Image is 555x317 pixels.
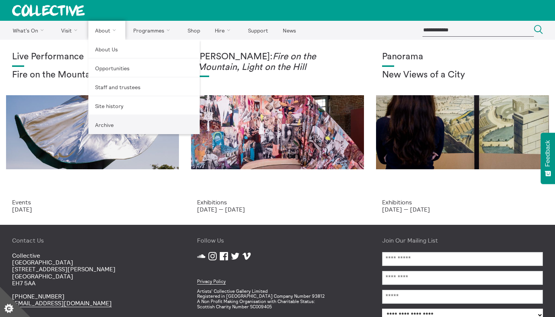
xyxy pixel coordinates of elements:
[382,199,543,206] p: Exhibitions
[197,52,316,72] em: Fire on the Mountain, Light on the Hill
[382,237,543,244] h4: Join Our Mailing List
[12,237,173,244] h4: Contact Us
[181,21,207,40] a: Shop
[382,206,543,213] p: [DATE] — [DATE]
[276,21,302,40] a: News
[88,77,200,96] a: Staff and trustees
[382,52,543,62] h1: Panorama
[88,40,200,59] a: About Us
[12,299,112,307] a: [EMAIL_ADDRESS][DOMAIN_NAME]
[382,70,543,80] h2: New Views of a City
[541,133,555,184] button: Feedback - Show survey
[127,21,180,40] a: Programmes
[12,70,173,80] h2: Fire on the Mountain, Light on the Hill
[197,289,358,309] p: Artists' Collective Gallery Limited Registered in [GEOGRAPHIC_DATA] Company Number 93812 A Non Pr...
[208,21,240,40] a: Hire
[12,52,173,62] h1: Live Performance
[197,278,226,285] a: Privacy Policy
[185,40,370,225] a: Photo: Eoin Carey [PERSON_NAME]:Fire on the Mountain, Light on the Hill Exhibitions [DATE] — [DATE]
[544,140,551,167] span: Feedback
[370,40,555,225] a: Collective Panorama June 2025 small file 8 Panorama New Views of a City Exhibitions [DATE] — [DATE]
[197,237,358,244] h4: Follow Us
[12,199,173,206] p: Events
[88,21,125,40] a: About
[6,21,53,40] a: What's On
[88,59,200,77] a: Opportunities
[88,96,200,115] a: Site history
[12,206,173,213] p: [DATE]
[197,52,358,73] h1: [PERSON_NAME]:
[88,115,200,134] a: Archive
[241,21,274,40] a: Support
[197,206,358,213] p: [DATE] — [DATE]
[12,293,173,307] p: [PHONE_NUMBER]
[197,199,358,206] p: Exhibitions
[12,252,173,287] p: Collective [GEOGRAPHIC_DATA] [STREET_ADDRESS][PERSON_NAME] [GEOGRAPHIC_DATA] EH7 5AA
[55,21,87,40] a: Visit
